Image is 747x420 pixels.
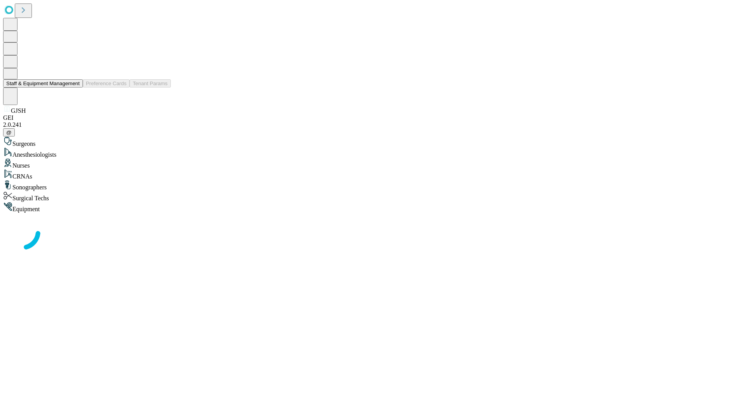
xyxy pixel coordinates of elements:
[3,79,83,87] button: Staff & Equipment Management
[11,107,26,114] span: GJSH
[3,191,744,202] div: Surgical Techs
[3,147,744,158] div: Anesthesiologists
[3,169,744,180] div: CRNAs
[83,79,130,87] button: Preference Cards
[3,180,744,191] div: Sonographers
[130,79,171,87] button: Tenant Params
[3,136,744,147] div: Surgeons
[3,128,15,136] button: @
[3,121,744,128] div: 2.0.241
[3,202,744,213] div: Equipment
[3,114,744,121] div: GEI
[3,158,744,169] div: Nurses
[6,129,12,135] span: @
